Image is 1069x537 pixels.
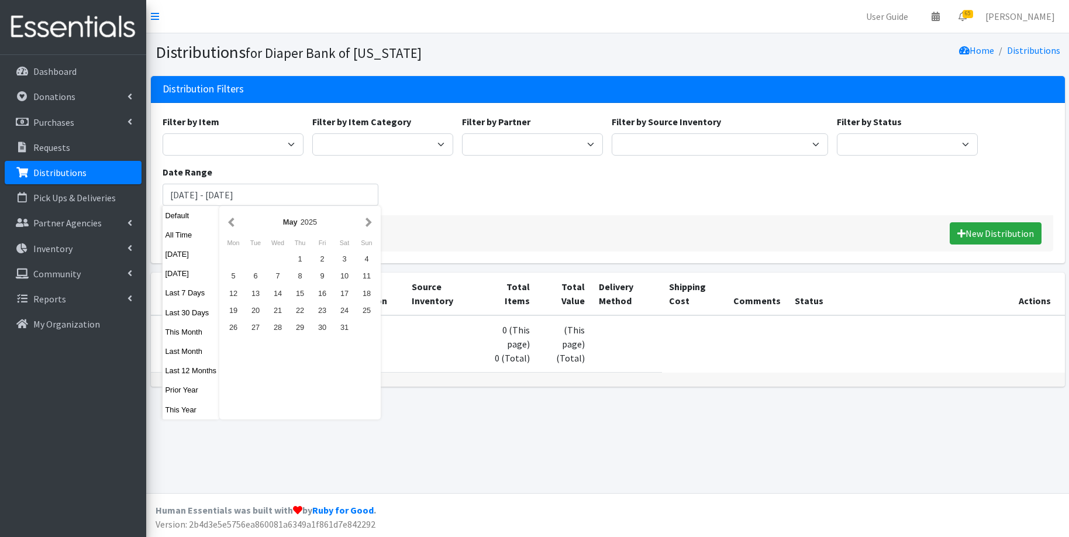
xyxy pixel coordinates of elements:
th: Source Inventory [405,273,480,315]
button: [DATE] [163,246,220,263]
div: 14 [267,285,289,302]
label: Filter by Status [837,115,902,129]
th: Shipping Cost [662,273,727,315]
th: Delivery Method [592,273,662,315]
td: (This page) (Total) [537,315,592,373]
a: Partner Agencies [5,211,142,235]
p: Inventory [33,243,73,254]
h3: Distribution Filters [163,83,244,95]
th: Actions [831,273,1065,315]
a: Requests [5,136,142,159]
span: Version: 2b4d3e5e5756ea860081a6349a1f861d7e842292 [156,518,375,530]
p: Requests [33,142,70,153]
th: ID [151,273,198,315]
a: Inventory [5,237,142,260]
a: Home [959,44,994,56]
p: Pick Ups & Deliveries [33,192,116,204]
label: Filter by Item [163,115,219,129]
label: Filter by Partner [462,115,530,129]
a: Pick Ups & Deliveries [5,186,142,209]
a: Donations [5,85,142,108]
div: Wednesday [267,235,289,250]
button: Prior Year [163,381,220,398]
p: Reports [33,293,66,305]
a: User Guide [857,5,918,28]
div: Sunday [356,235,378,250]
a: My Organization [5,312,142,336]
a: Distributions [1007,44,1060,56]
div: 9 [311,267,333,284]
span: 2025 [301,218,317,226]
td: 0 (This page) 0 (Total) [480,315,537,373]
span: 65 [963,10,973,18]
h1: Distributions [156,42,604,63]
p: Distributions [33,167,87,178]
th: Comments [726,273,788,315]
button: Last 12 Months [163,362,220,379]
div: 7 [267,267,289,284]
div: 12 [222,285,244,302]
a: New Distribution [950,222,1042,245]
div: 22 [289,302,311,319]
label: Filter by Item Category [312,115,411,129]
div: 3 [333,250,356,267]
div: Thursday [289,235,311,250]
a: [PERSON_NAME] [976,5,1064,28]
label: Filter by Source Inventory [612,115,721,129]
div: 21 [267,302,289,319]
p: Dashboard [33,66,77,77]
div: 19 [222,302,244,319]
a: Reports [5,287,142,311]
div: 28 [267,319,289,336]
button: All Time [163,226,220,243]
div: 18 [356,285,378,302]
strong: Human Essentials was built with by . [156,504,376,516]
p: Partner Agencies [33,217,102,229]
div: Monday [222,235,244,250]
img: HumanEssentials [5,8,142,47]
div: 31 [333,319,356,336]
button: Last Month [163,343,220,360]
div: 26 [222,319,244,336]
button: This Month [163,323,220,340]
div: 23 [311,302,333,319]
p: Community [33,268,81,280]
label: Date Range [163,165,212,179]
a: Purchases [5,111,142,134]
button: [DATE] [163,265,220,282]
a: Ruby for Good [312,504,374,516]
th: Status [788,273,830,315]
a: Distributions [5,161,142,184]
div: 11 [356,267,378,284]
div: 30 [311,319,333,336]
th: Total Items [480,273,537,315]
a: Community [5,262,142,285]
div: 8 [289,267,311,284]
div: 27 [244,319,267,336]
div: 4 [356,250,378,267]
small: for Diaper Bank of [US_STATE] [246,44,422,61]
p: My Organization [33,318,100,330]
button: Default [163,207,220,224]
p: Donations [33,91,75,102]
div: 25 [356,302,378,319]
a: 65 [949,5,976,28]
div: Saturday [333,235,356,250]
div: 17 [333,285,356,302]
div: 2 [311,250,333,267]
div: 24 [333,302,356,319]
th: Total Value [537,273,592,315]
a: Dashboard [5,60,142,83]
input: January 1, 2011 - December 31, 2011 [163,184,379,206]
p: Purchases [33,116,74,128]
button: Last 7 Days [163,284,220,301]
div: Friday [311,235,333,250]
button: This Year [163,401,220,418]
strong: May [283,218,298,226]
div: 10 [333,267,356,284]
div: 20 [244,302,267,319]
button: Last 30 Days [163,304,220,321]
div: 15 [289,285,311,302]
div: 5 [222,267,244,284]
div: 16 [311,285,333,302]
